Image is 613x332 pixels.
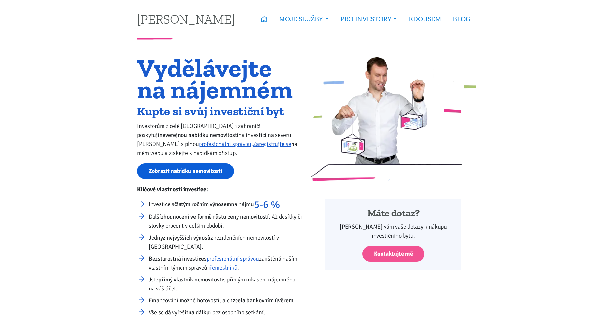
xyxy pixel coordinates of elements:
a: [PERSON_NAME] [137,13,235,25]
p: Klíčové vlastnosti investice: [137,185,302,194]
h1: Vydělávejte na nájemném [137,57,302,100]
strong: z nejvyšších výnosů [163,234,210,241]
strong: neveřejnou nabídku nemovitostí [159,131,238,138]
strong: na dálku [188,309,209,316]
a: BLOG [447,12,476,26]
a: profesionální správou [199,140,251,147]
a: KDO JSEM [403,12,447,26]
strong: čistým ročním výnosem [174,201,231,208]
li: Vše se dá vyřešit i bez osobního setkání. [149,308,302,317]
li: Jste s přímým inkasem nájemného na váš účet. [149,275,302,293]
a: Zobrazit nabídku nemovitostí [137,163,234,179]
p: [PERSON_NAME] vám vaše dotazy k nákupu investičního bytu. [334,222,453,240]
a: MOJE SLUŽBY [273,12,334,26]
li: s zajištěná naším vlastním týmem správců i . [149,254,302,272]
a: Kontaktujte mě [362,246,424,262]
a: PRO INVESTORY [335,12,403,26]
h2: Kupte si svůj investiční byt [137,106,302,117]
li: Jedny z rezidenčních nemovitostí v [GEOGRAPHIC_DATA]. [149,233,302,251]
strong: 5-6 % [254,198,280,211]
a: řemeslníků [210,264,237,271]
p: Investorům z celé [GEOGRAPHIC_DATA] i zahraničí poskytuji na investici na severu [PERSON_NAME] s ... [137,121,302,157]
li: Financování možné hotovostí, ale i . [149,296,302,305]
li: Investice s na nájmu [149,200,302,209]
strong: zhodnocení ve formě růstu ceny nemovitostí [161,213,269,220]
a: profesionální správou [207,255,259,262]
h4: Máte dotaz? [334,207,453,220]
strong: přímý vlastník nemovitosti [158,276,223,283]
strong: zcela bankovním úvěrem [233,297,293,304]
li: Další . Až desítky či stovky procent v delším období. [149,212,302,230]
a: Zaregistrujte se [253,140,291,147]
strong: Bezstarostná investice [149,255,204,262]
